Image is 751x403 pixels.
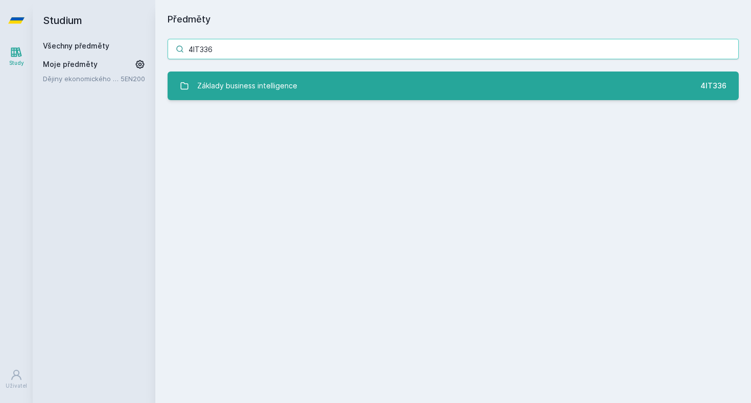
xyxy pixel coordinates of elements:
div: Základy business intelligence [197,76,297,96]
a: Všechny předměty [43,41,109,50]
span: Moje předměty [43,59,98,69]
div: Uživatel [6,382,27,390]
div: Study [9,59,24,67]
a: Základy business intelligence 4IT336 [168,72,739,100]
a: Study [2,41,31,72]
a: Dějiny ekonomického myšlení [43,74,121,84]
h1: Předměty [168,12,739,27]
input: Název nebo ident předmětu… [168,39,739,59]
a: 5EN200 [121,75,145,83]
div: 4IT336 [700,81,726,91]
a: Uživatel [2,364,31,395]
